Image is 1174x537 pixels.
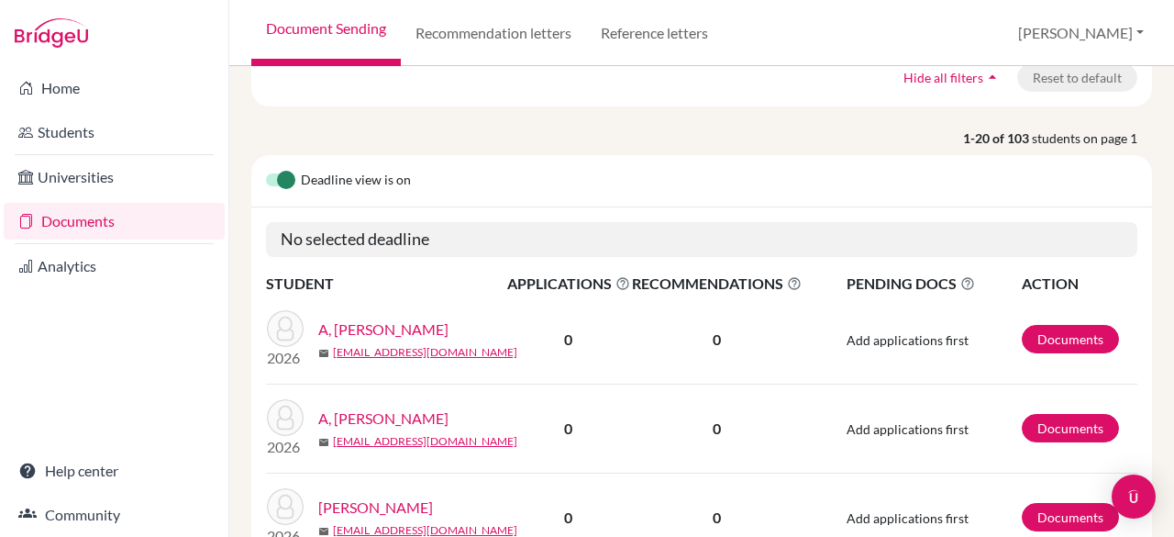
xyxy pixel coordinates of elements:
span: Add applications first [847,332,969,348]
button: [PERSON_NAME] [1010,16,1152,50]
p: 0 [632,507,802,529]
span: APPLICATIONS [507,273,630,295]
b: 0 [564,420,572,437]
span: PENDING DOCS [847,273,1020,295]
a: Documents [1022,503,1119,531]
button: Reset to default [1017,63,1137,92]
a: [EMAIL_ADDRESS][DOMAIN_NAME] [333,344,517,361]
p: 0 [632,329,802,351]
img: Bridge-U [15,18,88,48]
a: A, [PERSON_NAME] [318,319,449,341]
div: Open Intercom Messenger [1112,475,1156,519]
a: Documents [4,203,225,240]
a: Analytics [4,248,225,285]
span: RECOMMENDATIONS [632,273,802,295]
span: mail [318,437,329,448]
th: STUDENT [266,272,506,296]
span: Add applications first [847,510,969,526]
button: Hide all filtersarrow_drop_up [888,63,1017,92]
span: mail [318,526,329,537]
a: A, [PERSON_NAME] [318,408,449,430]
a: Students [4,114,225,151]
span: Deadline view is on [301,170,411,192]
a: [PERSON_NAME] [318,497,433,519]
a: Home [4,70,225,106]
b: 0 [564,509,572,526]
a: Community [4,497,225,533]
a: Universities [4,159,225,196]
strong: 1-20 of 103 [963,129,1032,148]
span: students on page 1 [1032,129,1152,148]
p: 0 [632,418,802,440]
img: A, Monika [267,399,304,436]
img: Agarwal, Rishabh [267,488,304,525]
a: Help center [4,453,225,489]
span: Add applications first [847,421,969,437]
img: A, Harish Kumar [267,310,304,347]
b: 0 [564,330,572,348]
a: Documents [1022,325,1119,353]
p: 2026 [267,347,304,369]
i: arrow_drop_up [983,68,1002,86]
p: 2026 [267,436,304,458]
a: Documents [1022,414,1119,442]
span: mail [318,348,329,359]
a: [EMAIL_ADDRESS][DOMAIN_NAME] [333,433,517,450]
th: ACTION [1021,272,1137,296]
h5: No selected deadline [266,222,1137,257]
span: Hide all filters [903,70,983,85]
